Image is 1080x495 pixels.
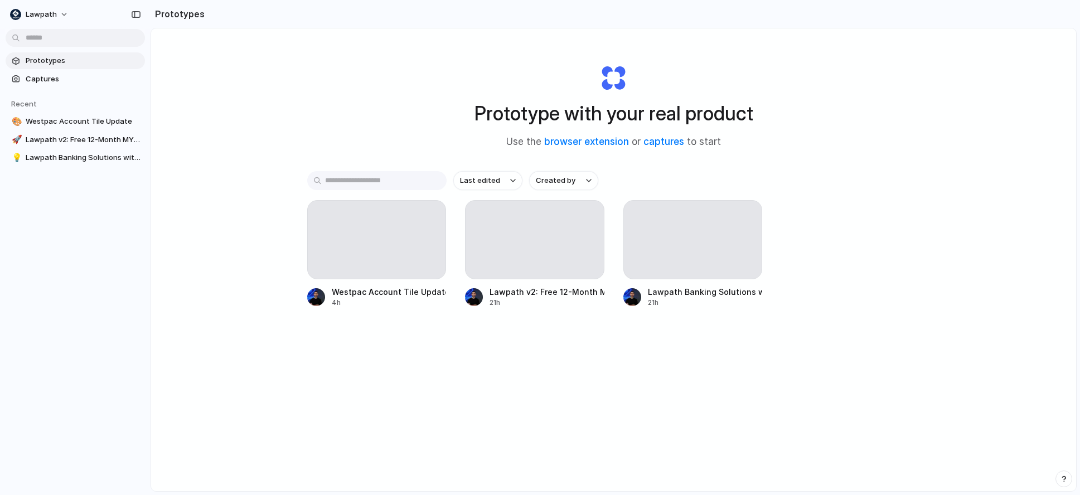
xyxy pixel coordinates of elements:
[6,149,145,166] a: 💡Lawpath Banking Solutions with Credit Card CTA
[11,99,37,108] span: Recent
[12,133,20,146] div: 🚀
[307,200,447,308] a: Westpac Account Tile Update4h
[6,52,145,69] a: Prototypes
[623,200,763,308] a: Lawpath Banking Solutions with Credit Card CTA21h
[26,152,141,163] span: Lawpath Banking Solutions with Credit Card CTA
[6,113,145,130] a: 🎨Westpac Account Tile Update
[26,116,141,127] span: Westpac Account Tile Update
[332,298,447,308] div: 4h
[26,9,57,20] span: Lawpath
[648,286,763,298] div: Lawpath Banking Solutions with Credit Card CTA
[460,175,500,186] span: Last edited
[643,136,684,147] a: captures
[6,132,145,148] a: 🚀Lawpath v2: Free 12-Month MYOB Offer
[506,135,721,149] span: Use the or to start
[490,286,604,298] div: Lawpath v2: Free 12-Month MYOB Offer
[10,116,21,127] button: 🎨
[465,200,604,308] a: Lawpath v2: Free 12-Month MYOB Offer21h
[332,286,447,298] div: Westpac Account Tile Update
[12,152,20,164] div: 💡
[26,55,141,66] span: Prototypes
[26,134,141,145] span: Lawpath v2: Free 12-Month MYOB Offer
[6,6,74,23] button: Lawpath
[6,71,145,88] a: Captures
[151,7,205,21] h2: Prototypes
[536,175,575,186] span: Created by
[529,171,598,190] button: Created by
[648,298,763,308] div: 21h
[10,152,21,163] button: 💡
[26,74,141,85] span: Captures
[474,99,753,128] h1: Prototype with your real product
[10,134,21,145] button: 🚀
[544,136,629,147] a: browser extension
[12,115,20,128] div: 🎨
[453,171,522,190] button: Last edited
[490,298,604,308] div: 21h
